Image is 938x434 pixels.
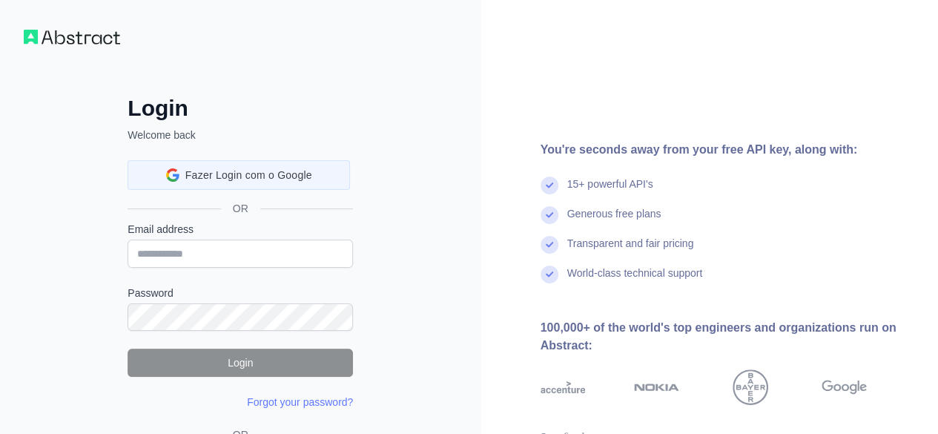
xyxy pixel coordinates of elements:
[567,177,653,206] div: 15+ powerful API's
[822,369,867,405] img: google
[128,349,353,377] button: Login
[128,160,350,190] div: Fazer Login com o Google
[567,236,694,266] div: Transparent and fair pricing
[128,95,353,122] h2: Login
[128,286,353,300] label: Password
[733,369,768,405] img: bayer
[541,236,558,254] img: check mark
[541,319,915,355] div: 100,000+ of the world's top engineers and organizations run on Abstract:
[128,128,353,142] p: Welcome back
[541,266,558,283] img: check mark
[128,222,353,237] label: Email address
[541,141,915,159] div: You're seconds away from your free API key, along with:
[247,396,353,408] a: Forgot your password?
[541,369,586,405] img: accenture
[567,266,703,295] div: World-class technical support
[567,206,661,236] div: Generous free plans
[185,168,312,183] span: Fazer Login com o Google
[541,177,558,194] img: check mark
[221,201,260,216] span: OR
[634,369,679,405] img: nokia
[24,30,120,45] img: Workflow
[541,206,558,224] img: check mark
